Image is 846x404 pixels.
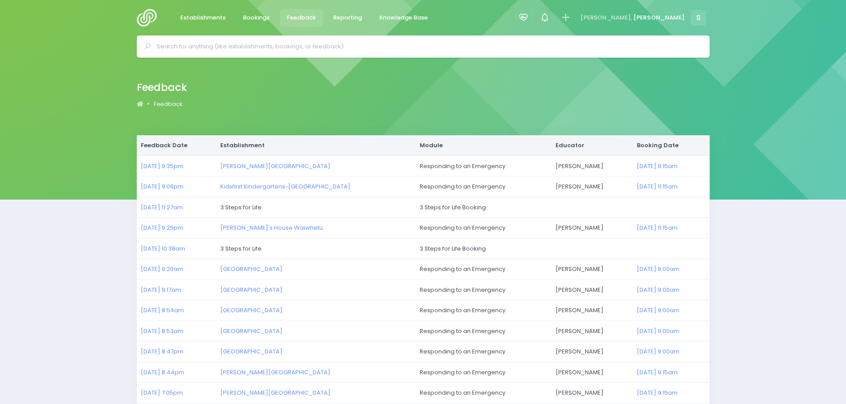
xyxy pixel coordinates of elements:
td: Responding to an Emergency [416,383,551,404]
span: Reporting [333,13,362,22]
a: [DATE] 9:15am [637,162,678,170]
td: [PERSON_NAME] [551,279,632,300]
a: Knowledge Base [372,9,435,27]
a: Feedback [154,100,183,109]
a: [DATE] 9:00am [637,265,679,273]
input: Search for anything (like establishments, bookings, or feedback) [157,40,697,53]
td: Responding to an Emergency [416,362,551,383]
a: [DATE] 8:54am [141,306,184,314]
a: [DATE] 9:00am [637,306,679,314]
td: 3 Steps for Life Booking [416,197,710,218]
td: Responding to an Emergency [416,156,551,177]
a: [DATE] 8:53am [141,327,183,335]
td: [PERSON_NAME] [551,362,632,383]
a: [GEOGRAPHIC_DATA] [220,306,282,314]
a: [GEOGRAPHIC_DATA] [220,347,282,356]
span: Establishments [180,13,226,22]
a: [DATE] 7:05pm [141,388,183,397]
a: [GEOGRAPHIC_DATA] [220,265,282,273]
a: Bookings [236,9,277,27]
span: Bookings [243,13,270,22]
td: Responding to an Emergency [416,300,551,321]
span: 3 Steps for Life [220,244,262,253]
td: [PERSON_NAME] [551,156,632,177]
td: Responding to an Emergency [416,341,551,362]
a: [GEOGRAPHIC_DATA] [220,286,282,294]
th: Educator [551,135,632,156]
img: Logo [137,9,162,27]
a: [DATE] 9:00am [637,347,679,356]
a: [PERSON_NAME][GEOGRAPHIC_DATA] [220,368,330,377]
a: [DATE] 9:25pm [141,224,183,232]
td: Responding to an Emergency [416,259,551,280]
th: Feedback Date [137,135,216,156]
td: Responding to an Emergency [416,279,551,300]
a: [DATE] 9:20am [141,265,183,273]
a: Reporting [326,9,369,27]
td: Responding to an Emergency [416,218,551,239]
td: [PERSON_NAME] [551,218,632,239]
a: [PERSON_NAME][GEOGRAPHIC_DATA] [220,162,330,170]
td: [PERSON_NAME] [551,259,632,280]
a: [DATE] 9:15am [637,388,678,397]
h2: Feedback [137,82,187,94]
td: Responding to an Emergency [416,321,551,341]
a: [DATE] 10:38am [141,244,185,253]
td: [PERSON_NAME] [551,383,632,404]
span: 3 Steps for Life [220,203,262,212]
th: Establishment [216,135,415,156]
span: [PERSON_NAME], [580,13,632,22]
a: [DATE] 9:17am [141,286,181,294]
th: Booking Date [632,135,709,156]
a: [DATE] 9:06pm [141,182,183,191]
td: 3 Steps for Life Booking [416,238,710,259]
td: [PERSON_NAME] [551,177,632,197]
a: [PERSON_NAME]'s House Waiwhetu [220,224,323,232]
a: Establishments [173,9,233,27]
a: [DATE] 9:15am [637,368,678,377]
a: Feedback [280,9,323,27]
a: [DATE] 11:27am [141,203,183,212]
td: Responding to an Emergency [416,177,551,197]
a: [DATE] 8:44pm [141,368,184,377]
a: Kidsfirst Kindergartens-[GEOGRAPHIC_DATA] [220,182,350,191]
a: [DATE] 9:00am [637,286,679,294]
a: [DATE] 11:15am [637,182,678,191]
span: Feedback [287,13,316,22]
th: Module [416,135,551,156]
a: [DATE] 9:35pm [141,162,183,170]
td: [PERSON_NAME] [551,300,632,321]
td: [PERSON_NAME] [551,321,632,341]
a: [DATE] 8:47pm [141,347,183,356]
td: [PERSON_NAME] [551,341,632,362]
a: [GEOGRAPHIC_DATA] [220,327,282,335]
a: [DATE] 9:00am [637,327,679,335]
span: Knowledge Base [379,13,428,22]
span: [PERSON_NAME] [633,13,685,22]
span: S [691,10,706,26]
a: [PERSON_NAME][GEOGRAPHIC_DATA] [220,388,330,397]
a: [DATE] 11:15am [637,224,678,232]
